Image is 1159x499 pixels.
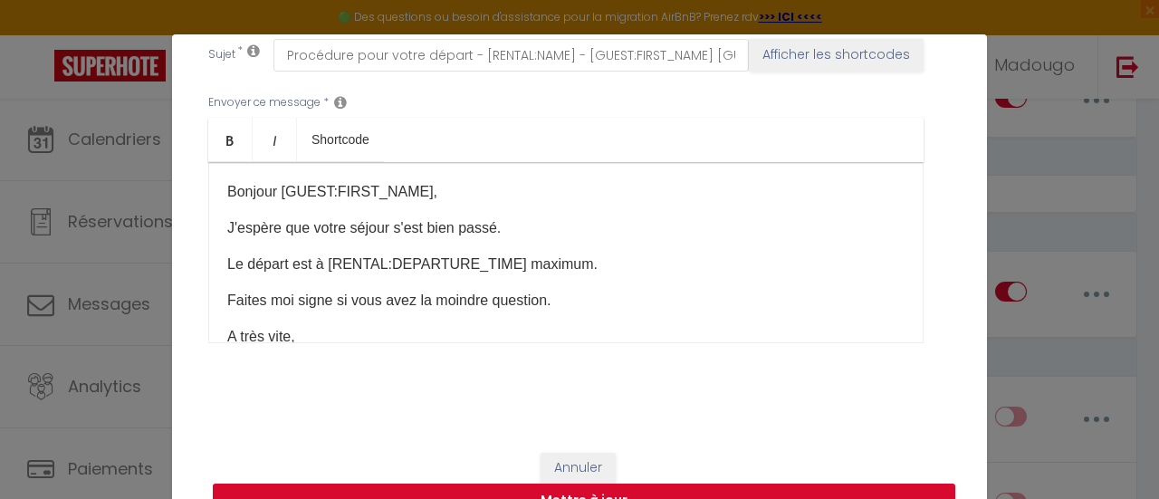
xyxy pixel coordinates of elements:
[208,118,253,161] a: Bold
[227,326,905,348] p: A très vite,
[253,118,297,161] a: Italic
[208,94,321,111] label: Envoyer ce message
[227,217,905,239] p: J'espère que votre séjour s'est bien passé.
[227,181,905,203] p: Bonjour [GUEST:FIRST_NAME],
[247,43,260,58] i: Subject
[227,254,905,275] p: Le départ est à [RENTAL:DEPARTURE_TIME] maximum.
[297,118,384,161] a: Shortcode
[541,453,616,484] button: Annuler
[334,95,347,110] i: Message
[749,39,924,72] button: Afficher les shortcodes
[208,46,235,65] label: Sujet
[227,290,905,312] p: Faites moi signe si vous avez la moindre question.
